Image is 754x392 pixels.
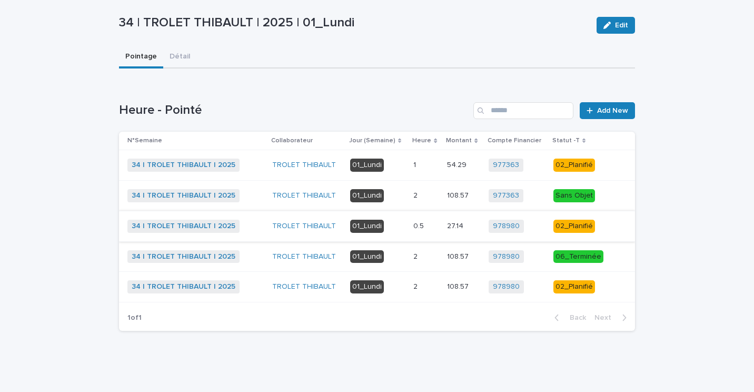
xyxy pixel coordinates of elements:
[553,159,595,172] div: 02_Planifié
[132,252,235,261] a: 34 | TROLET THIBAULT | 2025
[546,313,590,322] button: Back
[119,241,635,272] tr: 34 | TROLET THIBAULT | 2025 TROLET THIBAULT 01_Lundi22 108.57108.57 978980 06_Terminée
[493,222,520,231] a: 978980
[271,135,313,146] p: Collaborateur
[350,220,384,233] div: 01_Lundi
[119,180,635,211] tr: 34 | TROLET THIBAULT | 2025 TROLET THIBAULT 01_Lundi22 108.57108.57 977363 Sans Objet
[413,250,420,261] p: 2
[594,314,618,321] span: Next
[553,250,603,263] div: 06_Terminée
[552,135,580,146] p: Statut -T
[447,159,469,170] p: 54.29
[488,135,541,146] p: Compte Financier
[493,252,520,261] a: 978980
[132,222,235,231] a: 34 | TROLET THIBAULT | 2025
[597,107,628,114] span: Add New
[590,313,635,322] button: Next
[553,220,595,233] div: 02_Planifié
[119,150,635,181] tr: 34 | TROLET THIBAULT | 2025 TROLET THIBAULT 01_Lundi11 54.2954.29 977363 02_Planifié
[597,17,635,34] button: Edit
[580,102,635,119] a: Add New
[272,252,336,261] a: TROLET THIBAULT
[413,220,426,231] p: 0.5
[413,280,420,291] p: 2
[127,135,162,146] p: N°Semaine
[350,280,384,293] div: 01_Lundi
[447,220,465,231] p: 27.14
[119,305,150,331] p: 1 of 1
[119,272,635,302] tr: 34 | TROLET THIBAULT | 2025 TROLET THIBAULT 01_Lundi22 108.57108.57 978980 02_Planifié
[272,282,336,291] a: TROLET THIBAULT
[447,280,471,291] p: 108.57
[272,191,336,200] a: TROLET THIBAULT
[493,282,520,291] a: 978980
[553,189,595,202] div: Sans Objet
[350,250,384,263] div: 01_Lundi
[272,222,336,231] a: TROLET THIBAULT
[413,159,418,170] p: 1
[119,46,163,68] button: Pointage
[119,15,588,31] p: 34 | TROLET THIBAULT | 2025 | 01_Lundi
[132,282,235,291] a: 34 | TROLET THIBAULT | 2025
[493,191,519,200] a: 977363
[446,135,472,146] p: Montant
[350,189,384,202] div: 01_Lundi
[447,189,471,200] p: 108.57
[132,191,235,200] a: 34 | TROLET THIBAULT | 2025
[413,189,420,200] p: 2
[447,250,471,261] p: 108.57
[349,135,395,146] p: Jour (Semaine)
[412,135,431,146] p: Heure
[615,22,628,29] span: Edit
[272,161,336,170] a: TROLET THIBAULT
[132,161,235,170] a: 34 | TROLET THIBAULT | 2025
[563,314,586,321] span: Back
[493,161,519,170] a: 977363
[473,102,573,119] input: Search
[163,46,196,68] button: Détail
[350,159,384,172] div: 01_Lundi
[119,211,635,241] tr: 34 | TROLET THIBAULT | 2025 TROLET THIBAULT 01_Lundi0.50.5 27.1427.14 978980 02_Planifié
[553,280,595,293] div: 02_Planifié
[119,103,469,118] h1: Heure - Pointé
